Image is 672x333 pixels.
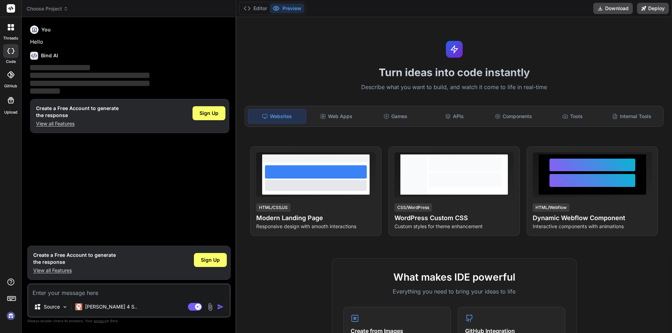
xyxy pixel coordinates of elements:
[27,5,68,12] span: Choose Project
[270,3,304,13] button: Preview
[241,3,270,13] button: Editor
[75,303,82,310] img: Claude 4 Sonnet
[30,73,149,78] span: ‌
[256,203,290,212] div: HTML/CSS/JS
[30,81,149,86] span: ‌
[199,110,218,117] span: Sign Up
[36,105,119,119] h1: Create a Free Account to generate the response
[394,213,514,223] h4: WordPress Custom CSS
[4,83,17,89] label: GitHub
[4,109,17,115] label: Upload
[533,213,652,223] h4: Dynamic Webflow Component
[201,256,220,263] span: Sign Up
[240,83,668,92] p: Describe what you want to build, and watch it come to life in real-time
[256,223,376,230] p: Responsive design with smooth interactions
[217,303,224,310] img: icon
[33,267,116,274] p: View all Features
[85,303,137,310] p: [PERSON_NAME] 4 S..
[343,287,565,296] p: Everything you need to bring your ideas to life
[6,59,16,65] label: code
[30,88,60,94] span: ‌
[394,203,432,212] div: CSS/WordPress
[30,65,90,70] span: ‌
[308,109,365,124] div: Web Apps
[5,310,17,322] img: signin
[637,3,669,14] button: Deploy
[426,109,483,124] div: APIs
[533,223,652,230] p: Interactive components with animations
[248,109,306,124] div: Websites
[41,26,51,33] h6: You
[30,38,229,46] p: Hello
[256,213,376,223] h4: Modern Landing Page
[533,203,569,212] div: HTML/Webflow
[367,109,425,124] div: Games
[94,319,106,323] span: privacy
[544,109,602,124] div: Tools
[3,35,18,41] label: threads
[33,252,116,266] h1: Create a Free Account to generate the response
[394,223,514,230] p: Custom styles for theme enhancement
[62,304,68,310] img: Pick Models
[603,109,660,124] div: Internal Tools
[593,3,633,14] button: Download
[343,270,565,284] h2: What makes IDE powerful
[27,318,231,324] p: Always double-check its answers. Your in Bind
[44,303,60,310] p: Source
[240,66,668,79] h1: Turn ideas into code instantly
[36,120,119,127] p: View all Features
[485,109,542,124] div: Components
[41,52,58,59] h6: Bind AI
[206,303,214,311] img: attachment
